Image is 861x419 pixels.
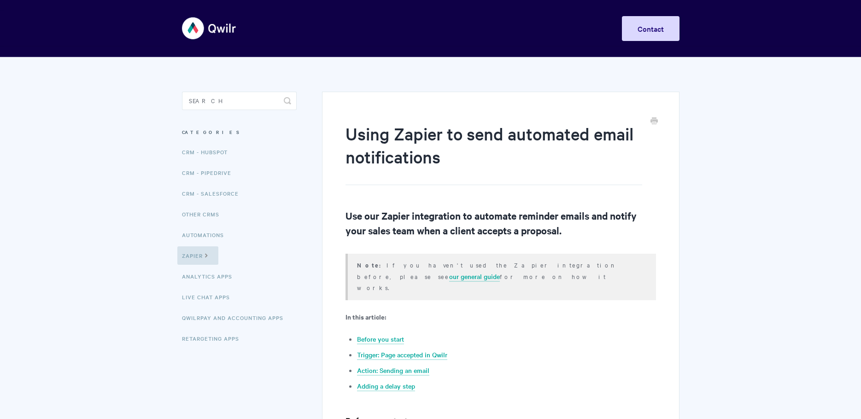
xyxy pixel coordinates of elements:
a: Action: Sending an email [357,366,429,376]
p: If you haven't used the Zapier integration before, please see for more on how it works. [357,259,644,293]
a: our general guide [449,272,500,282]
a: CRM - Pipedrive [182,163,238,182]
a: Retargeting Apps [182,329,246,348]
img: Qwilr Help Center [182,11,237,46]
input: Search [182,92,297,110]
a: Zapier [177,246,218,265]
a: Live Chat Apps [182,288,237,306]
a: Contact [622,16,679,41]
b: In this article: [346,312,386,321]
a: Trigger: Page accepted in Qwilr [357,350,447,360]
a: Adding a delay step [357,381,415,391]
h3: Categories [182,124,297,140]
a: Before you start [357,334,404,344]
a: Analytics Apps [182,267,239,285]
h1: Using Zapier to send automated email notifications [346,122,642,185]
b: Note: [357,261,387,269]
a: Automations [182,226,231,244]
a: Other CRMs [182,205,226,223]
a: Print this Article [650,116,658,127]
a: CRM - Salesforce [182,184,246,203]
h2: Use our Zapier integration to automate reminder emails and notify your sales team when a client a... [346,208,656,238]
a: CRM - HubSpot [182,143,234,161]
a: QwilrPay and Accounting Apps [182,308,290,327]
